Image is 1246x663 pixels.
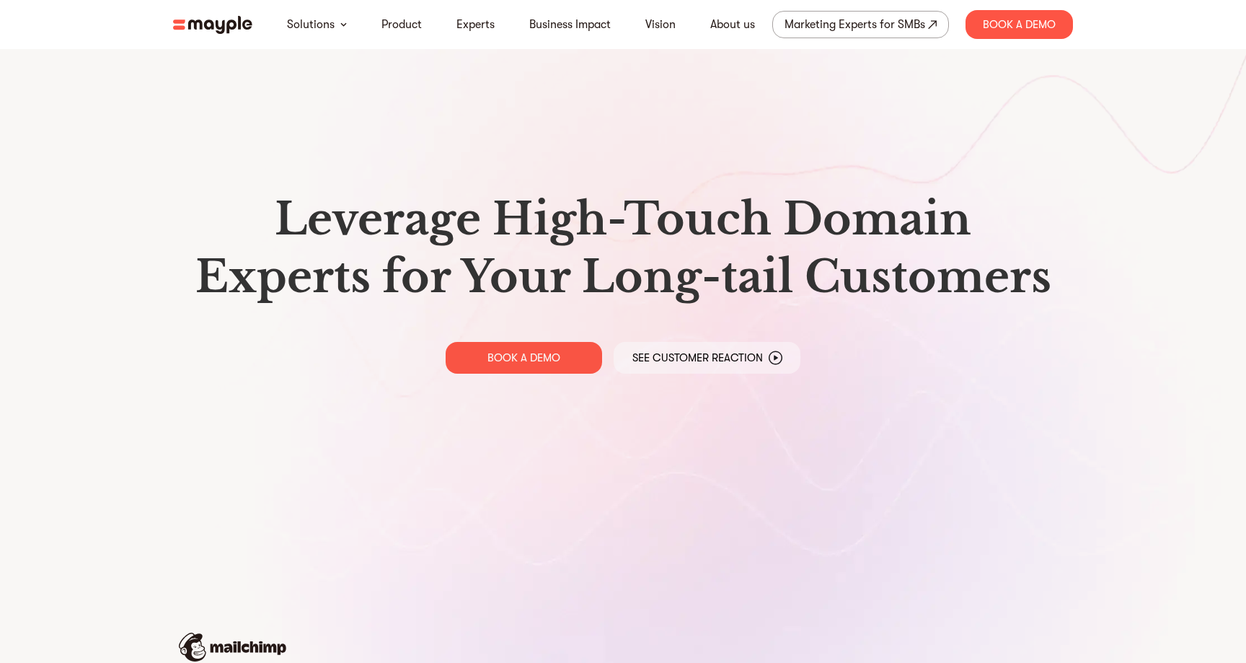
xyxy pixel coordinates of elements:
[785,14,925,35] div: Marketing Experts for SMBs
[710,16,755,33] a: About us
[287,16,335,33] a: Solutions
[173,16,252,34] img: mayple-logo
[381,16,422,33] a: Product
[966,10,1073,39] div: Book A Demo
[179,633,286,662] img: mailchimp-logo
[772,11,949,38] a: Marketing Experts for SMBs
[487,351,560,365] p: BOOK A DEMO
[446,342,602,374] a: BOOK A DEMO
[529,16,611,33] a: Business Impact
[456,16,495,33] a: Experts
[340,22,347,27] img: arrow-down
[645,16,676,33] a: Vision
[614,342,800,374] a: See Customer Reaction
[185,190,1061,306] h1: Leverage High-Touch Domain Experts for Your Long-tail Customers
[632,351,763,365] p: See Customer Reaction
